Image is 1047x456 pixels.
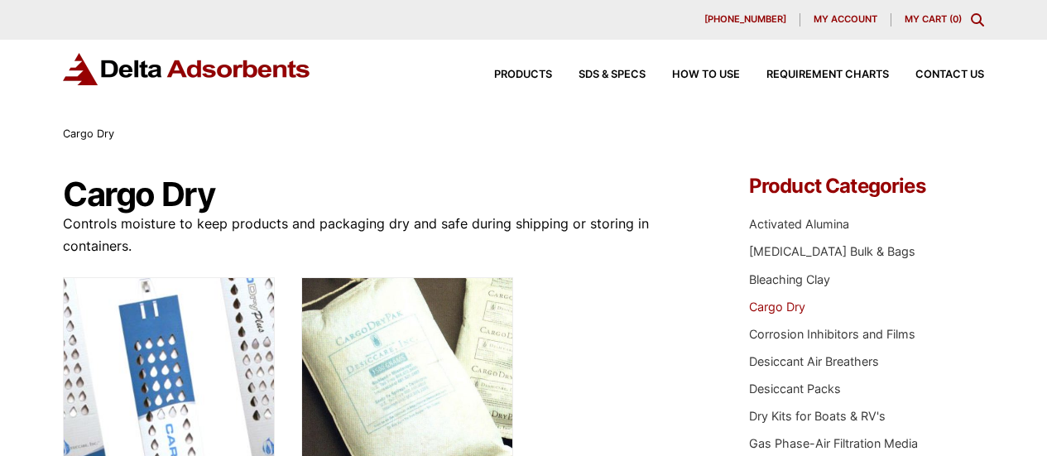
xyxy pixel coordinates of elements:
a: Dry Kits for Boats & RV's [749,409,886,423]
span: [PHONE_NUMBER] [704,15,786,24]
span: Cargo Dry [63,127,114,140]
a: My account [800,13,891,26]
span: My account [814,15,877,24]
a: Contact Us [889,70,984,80]
a: Bleaching Clay [749,272,830,286]
a: Gas Phase-Air Filtration Media [749,436,918,450]
span: Products [494,70,552,80]
a: SDS & SPECS [552,70,646,80]
span: SDS & SPECS [579,70,646,80]
img: Delta Adsorbents [63,53,311,85]
p: Controls moisture to keep products and packaging dry and safe during shipping or storing in conta... [63,213,704,257]
a: Cargo Dry [749,300,805,314]
div: Toggle Modal Content [971,13,984,26]
span: Requirement Charts [766,70,889,80]
a: My Cart (0) [905,13,962,25]
a: Corrosion Inhibitors and Films [749,327,915,341]
a: [MEDICAL_DATA] Bulk & Bags [749,244,915,258]
a: Desiccant Air Breathers [749,354,879,368]
a: How to Use [646,70,740,80]
h4: Product Categories [749,176,984,196]
a: Products [468,70,552,80]
span: 0 [953,13,958,25]
a: Activated Alumina [749,217,849,231]
a: Desiccant Packs [749,382,841,396]
span: Contact Us [915,70,984,80]
span: How to Use [672,70,740,80]
h1: Cargo Dry [63,176,704,213]
a: [PHONE_NUMBER] [691,13,800,26]
a: Requirement Charts [740,70,889,80]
